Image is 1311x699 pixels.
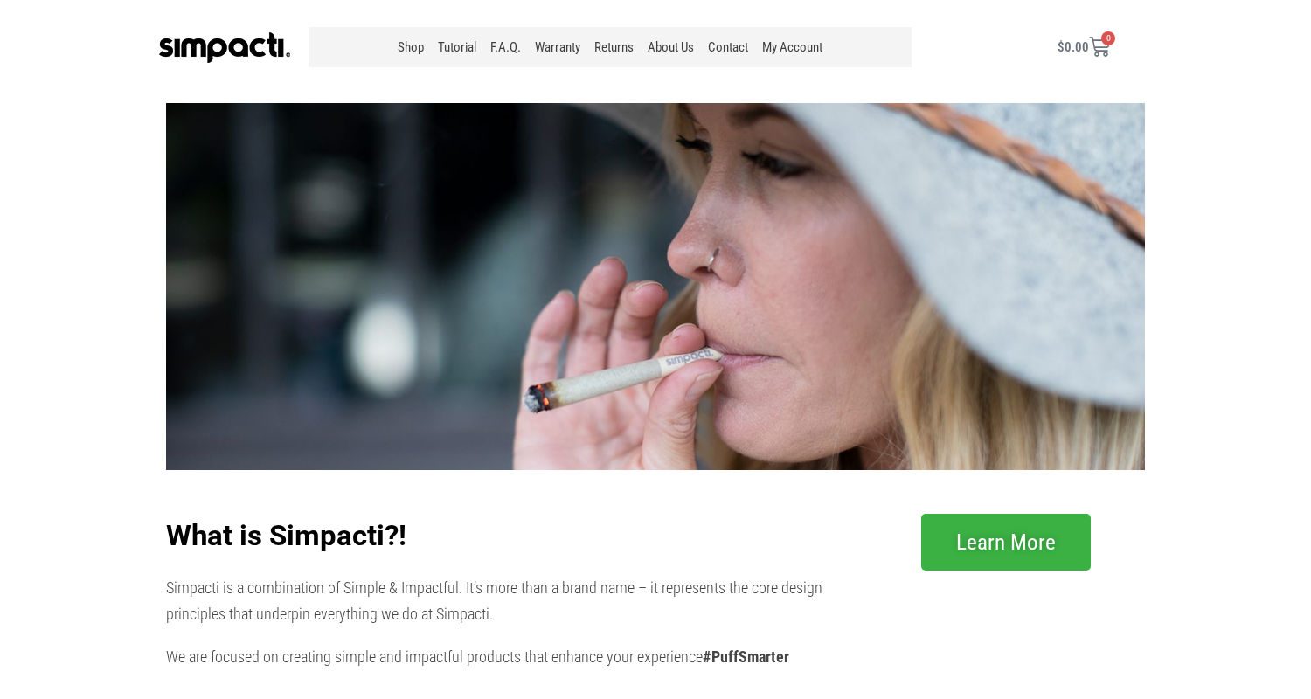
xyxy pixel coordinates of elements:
[431,27,483,67] a: Tutorial
[483,27,528,67] a: F.A.Q.
[528,27,587,67] a: Warranty
[587,27,641,67] a: Returns
[166,575,855,628] p: Simpacti is a combination of Simple & Impactful. It’s more than a brand name – it represents the ...
[391,27,431,67] a: Shop
[1058,39,1089,55] bdi: 0.00
[956,531,1056,553] span: Learn More
[1101,31,1115,45] span: 0
[703,647,789,666] b: #PuffSmarter
[755,27,829,67] a: My Account
[1058,39,1065,55] span: $
[921,514,1091,571] a: Learn More
[1037,26,1131,68] a: $0.00 0
[166,518,406,552] b: What is Simpacti?!
[166,647,789,666] span: We are focused on creating simple and impactful products that enhance your experience
[166,103,1145,470] img: Even Pack Even Burn
[641,27,701,67] a: About Us
[701,27,755,67] a: Contact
